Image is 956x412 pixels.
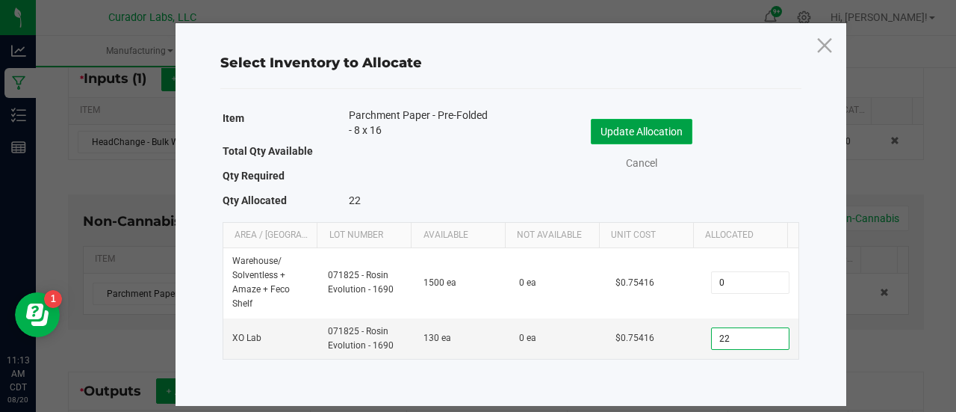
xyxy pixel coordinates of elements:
th: Allocated [693,223,787,248]
iframe: Resource center [15,292,60,337]
span: 130 ea [423,333,451,343]
span: XO Lab [232,333,261,343]
th: Unit Cost [599,223,693,248]
span: 22 [349,194,361,206]
button: Update Allocation [591,119,692,144]
iframe: Resource center unread badge [44,290,62,308]
a: Cancel [612,156,671,171]
span: Parchment Paper - Pre-Folded - 8 x 16 [349,108,488,138]
span: Select Inventory to Allocate [220,55,422,71]
th: Not Available [505,223,599,248]
span: 1500 ea [423,277,456,288]
td: 071825 - Rosin Evolution - 1690 [319,319,415,359]
span: 0 ea [519,333,536,343]
span: Warehouse / Solventless + Amaze + Feco Shelf [232,256,290,310]
label: Qty Allocated [223,190,287,211]
span: 0 ea [519,277,536,288]
th: Available [411,223,505,248]
label: Total Qty Available [223,141,313,162]
label: Item [223,108,244,129]
span: $0.75416 [615,277,654,288]
span: $0.75416 [615,333,654,343]
label: Qty Required [223,165,285,186]
th: Lot Number [317,223,411,248]
td: 071825 - Rosin Evolution - 1690 [319,248,415,319]
th: Area / [GEOGRAPHIC_DATA] [223,223,317,248]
